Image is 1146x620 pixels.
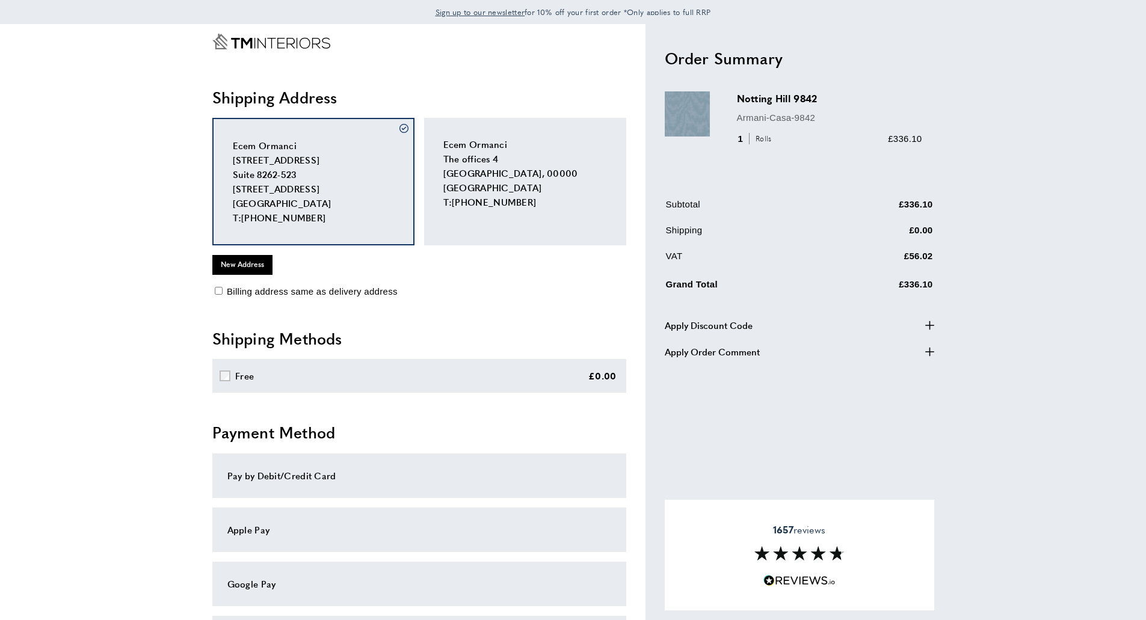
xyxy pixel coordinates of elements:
[665,91,710,137] img: Notting Hill 9842
[215,287,223,295] input: Billing address same as delivery address
[212,34,330,49] a: Go to Home page
[754,546,845,560] img: Reviews section
[227,468,611,483] div: Pay by Debit/Credit Card
[828,275,933,301] td: £336.10
[828,223,933,247] td: £0.00
[773,523,793,536] strong: 1657
[227,577,611,591] div: Google Pay
[665,48,934,69] h2: Order Summary
[443,138,578,208] span: Ecem Ormanci The offices 4 [GEOGRAPHIC_DATA], 00000 [GEOGRAPHIC_DATA] T:
[665,318,753,333] span: Apply Discount Code
[737,91,922,105] h3: Notting Hill 9842
[749,133,775,144] span: Rolls
[452,195,536,208] a: [PHONE_NUMBER]
[227,286,398,296] span: Billing address same as delivery address
[212,422,626,443] h2: Payment Method
[212,87,626,108] h2: Shipping Address
[227,523,611,537] div: Apple Pay
[588,369,617,383] div: £0.00
[666,223,827,247] td: Shipping
[888,134,922,144] span: £336.10
[828,197,933,221] td: £336.10
[665,345,760,359] span: Apply Order Comment
[436,6,525,18] a: Sign up to our newsletter
[212,255,273,274] button: New Address
[436,7,525,17] span: Sign up to our newsletter
[212,328,626,349] h2: Shipping Methods
[241,211,325,224] a: [PHONE_NUMBER]
[235,369,254,383] div: Free
[828,249,933,272] td: £56.02
[666,197,827,221] td: Subtotal
[737,111,922,125] p: Armani-Casa-9842
[233,139,331,224] span: Ecem Ormanci [STREET_ADDRESS] Suite 8262-523 [STREET_ADDRESS] [GEOGRAPHIC_DATA] T:
[737,132,776,146] div: 1
[666,275,827,301] td: Grand Total
[666,249,827,272] td: VAT
[773,524,825,536] span: reviews
[763,575,836,586] img: Reviews.io 5 stars
[436,7,711,17] span: for 10% off your first order *Only applies to full RRP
